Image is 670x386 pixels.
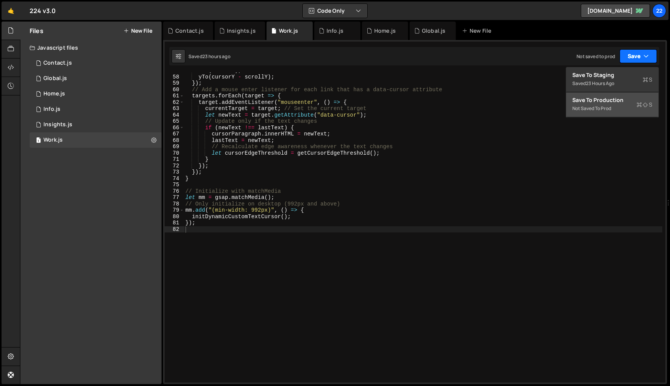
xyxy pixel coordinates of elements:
div: 16437/45024.js [30,117,162,132]
div: 76 [165,188,184,195]
div: Contact.js [43,60,72,67]
a: 🤙 [2,2,20,20]
span: 1 [36,138,41,144]
a: 22 [652,4,666,18]
div: 61 [165,93,184,99]
div: Insights.js [43,121,72,128]
div: 23 hours ago [202,53,230,60]
div: 79 [165,207,184,214]
div: 58 [165,74,184,80]
div: 72 [165,163,184,169]
div: 59 [165,80,184,87]
div: Home.js [43,90,65,97]
div: 67 [165,131,184,137]
button: Code Only [303,4,367,18]
div: Javascript files [20,40,162,55]
div: 16437/45023.js [30,132,162,148]
div: Global.js [43,75,67,82]
div: Contact.js [175,27,204,35]
div: Insights.js [227,27,256,35]
div: Work.js [279,27,298,35]
div: 71 [165,156,184,163]
div: Work.js [43,137,63,144]
div: 60 [165,87,184,93]
div: 69 [165,144,184,150]
div: 16437/44941.js [30,55,162,71]
div: 73 [165,169,184,175]
button: Save to StagingS Saved23 hours ago [566,67,658,92]
div: 23 hours ago [586,80,614,87]
div: 74 [165,175,184,182]
div: 224 v3.0 [30,6,56,15]
span: S [643,76,652,84]
div: Info.js [43,106,60,113]
div: 66 [165,125,184,131]
div: 77 [165,194,184,201]
div: New File [462,27,494,35]
h2: Files [30,27,43,35]
div: 16437/44939.js [30,102,162,117]
div: Save to Production [572,96,652,104]
div: Not saved to prod [572,104,652,113]
div: Info.js [327,27,343,35]
div: 82 [165,226,184,233]
button: Save to ProductionS Not saved to prod [566,92,658,117]
div: Saved [188,53,230,60]
div: 68 [165,137,184,144]
div: 78 [165,201,184,207]
div: 70 [165,150,184,157]
span: S [637,101,652,109]
div: Saved [572,79,652,88]
div: Home.js [374,27,396,35]
div: 63 [165,105,184,112]
div: Save to Staging [572,71,652,79]
div: 64 [165,112,184,119]
div: 81 [165,220,184,226]
button: Save [620,49,657,63]
div: Not saved to prod [577,53,615,60]
div: 65 [165,118,184,125]
div: 16437/44814.js [30,86,162,102]
button: New File [123,28,152,34]
div: 75 [165,182,184,188]
div: Global.js [422,27,445,35]
a: [DOMAIN_NAME] [581,4,650,18]
div: 80 [165,214,184,220]
div: 16437/44524.js [30,71,162,86]
div: 62 [165,99,184,106]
